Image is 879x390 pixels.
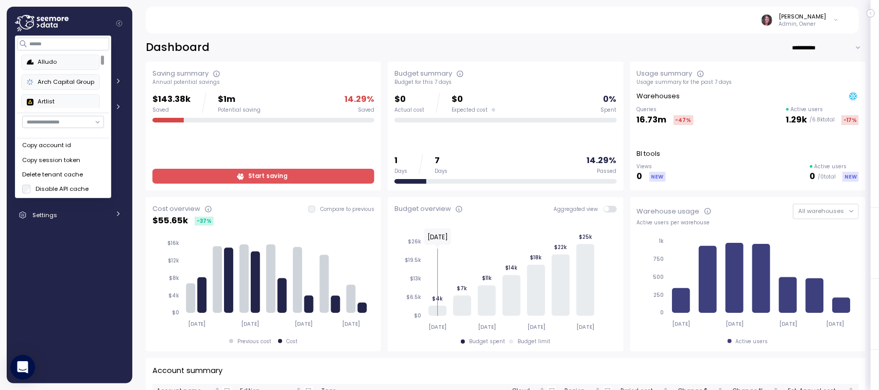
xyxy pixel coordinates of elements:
div: -17 % [841,115,859,125]
button: Collapse navigation [113,20,126,27]
tspan: $4k [432,295,443,302]
tspan: $18k [530,254,542,261]
div: Cost overview [152,204,200,214]
tspan: [DATE] [577,324,595,330]
tspan: [DATE] [672,321,690,327]
span: Aggregated view [554,206,604,212]
a: Marketplace [11,174,128,194]
a: Insights [11,149,128,169]
img: 68790ce639d2d68da1992664.PNG [27,79,33,85]
a: Settings [11,205,128,225]
button: All warehouses [793,204,859,219]
p: Views [637,163,666,170]
div: Budget overview [394,204,451,214]
div: Potential saving [218,107,261,114]
div: Budget limit [518,338,550,345]
label: Disable API cache [30,185,89,193]
p: Account summary [152,365,222,377]
div: Days [394,168,407,175]
tspan: $4k [168,292,179,299]
tspan: [DATE] [478,324,496,330]
div: Previous cost [237,338,271,345]
tspan: $8k [169,275,179,281]
p: Admin, Owner [779,21,826,28]
div: [PERSON_NAME] [779,12,826,21]
div: NEW [649,172,666,182]
tspan: $16k [167,240,179,246]
p: $ 55.65k [152,214,188,228]
div: NEW [842,172,859,182]
tspan: $0 [172,310,179,316]
p: 0 [810,170,816,184]
p: 14.29 % [587,154,617,168]
div: Annual potential savings [152,79,374,86]
div: Artlist [27,97,94,107]
p: $0 [394,93,424,107]
a: Start saving [152,169,374,184]
tspan: $13k [410,275,421,282]
span: All warehouses [798,207,844,215]
div: Budget spent [469,338,505,345]
tspan: [DATE] [527,324,545,330]
tspan: 250 [653,292,664,298]
tspan: $11k [482,275,492,281]
div: -37 % [195,217,214,226]
span: Start saving [248,169,287,183]
tspan: $25k [579,234,592,240]
h2: Dashboard [146,40,210,55]
tspan: [DATE] [188,321,206,327]
div: Arch Capital Group [27,78,94,87]
tspan: $19.5k [405,257,421,263]
tspan: 750 [653,256,664,262]
div: Active users per warehouse [637,219,859,226]
tspan: [DATE] [342,321,360,327]
tspan: 500 [653,274,664,280]
p: Compare to previous [320,206,374,213]
tspan: [DATE] [726,321,744,327]
tspan: [DATE] [826,321,844,327]
p: Queries [637,106,694,113]
tspan: $14k [506,264,518,271]
p: Warehouses [637,91,680,101]
tspan: [DATE] [295,321,313,327]
a: Cost Overview [11,72,128,93]
div: Days [435,168,447,175]
p: $0 [452,93,495,107]
div: Budget summary [394,68,452,79]
div: Usage summary for the past 7 days [637,79,859,86]
div: Copy session token [22,155,104,165]
p: / 6.8k total [809,116,835,123]
a: Dashboard [11,47,128,67]
text: [DATE] [427,233,448,241]
p: Active users [815,163,847,170]
p: / 0 total [818,173,836,181]
p: $1m [218,93,261,107]
p: 0 % [604,93,617,107]
tspan: $7k [457,285,468,292]
div: Open Intercom Messenger [10,355,35,380]
div: Copy account id [22,141,104,150]
tspan: $26k [408,238,421,245]
tspan: 0 [660,310,664,316]
p: $143.38k [152,93,191,107]
tspan: [DATE] [780,321,798,327]
p: BI tools [637,149,661,159]
p: 7 [435,154,447,168]
div: Saving summary [152,68,209,79]
div: Budget for this 7 days [394,79,616,86]
tspan: 1k [659,238,664,244]
img: 6628aa71fabf670d87b811be.PNG [27,98,33,105]
span: Expected cost [452,107,488,114]
div: Usage summary [637,68,693,79]
div: Passed [597,168,617,175]
tspan: $6.5k [406,294,421,300]
tspan: [DATE] [429,324,447,330]
img: ACg8ocLDuIZlR5f2kIgtapDwVC7yp445s3OgbrQTIAV7qYj8P05r5pI=s96-c [762,14,772,25]
div: Cost [286,338,298,345]
div: -47 % [674,115,694,125]
div: Saved [152,107,191,114]
div: Alludo [27,58,94,67]
div: Saved [358,107,374,114]
tspan: [DATE] [242,321,260,327]
div: Active users [736,338,768,345]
